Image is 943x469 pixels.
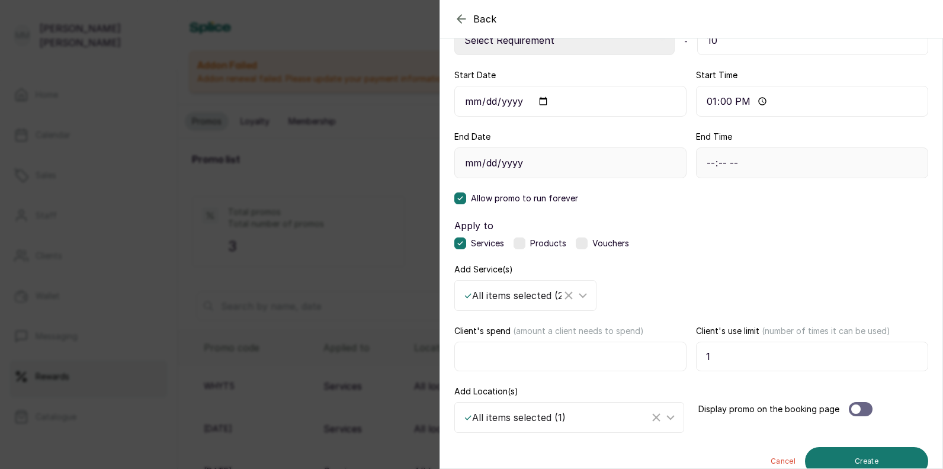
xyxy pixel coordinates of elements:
[592,237,629,249] span: Vouchers
[471,192,578,204] span: Allow promo to run forever
[471,237,504,249] span: Services
[649,410,663,425] button: Clear Selected
[454,264,513,275] label: Add Service(s)
[562,288,576,303] button: Clear Selected
[454,69,496,81] label: Start Date
[464,290,472,301] span: ✓
[696,69,737,81] label: Start Time
[696,325,890,337] label: Client's use limit
[684,36,688,47] span: -
[454,219,928,233] label: Apply to
[454,86,687,117] input: DD/MM/YY
[464,288,562,303] div: All items selected ( 262 )
[454,147,687,178] input: DD/MM/YY
[464,410,649,425] div: All items selected ( 1 )
[530,237,566,249] span: Products
[454,325,644,337] label: Client's spend
[762,326,890,336] span: (number of times it can be used)
[698,403,839,415] label: Display promo on the booking page
[464,412,472,423] span: ✓
[696,131,732,143] label: End Time
[473,12,497,26] span: Back
[697,25,928,55] input: 2
[454,131,490,143] label: End Date
[454,386,518,397] label: Add Location(s)
[513,326,644,336] span: (amount a client needs to spend)
[454,12,497,26] button: Back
